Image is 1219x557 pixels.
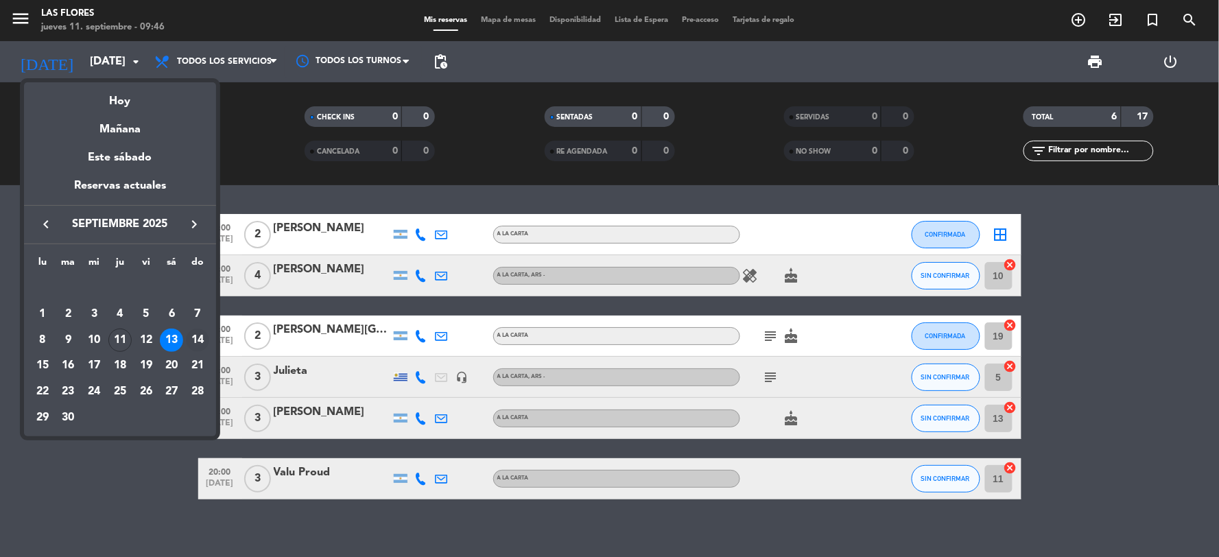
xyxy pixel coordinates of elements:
td: 30 de septiembre de 2025 [56,405,82,431]
td: 8 de septiembre de 2025 [29,327,56,353]
td: 20 de septiembre de 2025 [159,353,185,379]
div: 7 [186,303,209,326]
th: sábado [159,254,185,276]
div: 27 [160,380,183,403]
div: 9 [57,329,80,352]
td: 23 de septiembre de 2025 [56,379,82,405]
div: 28 [186,380,209,403]
i: keyboard_arrow_left [38,216,54,233]
div: 17 [82,354,106,377]
td: 11 de septiembre de 2025 [107,327,133,353]
td: 12 de septiembre de 2025 [133,327,159,353]
div: Este sábado [24,139,216,177]
div: 4 [108,303,132,326]
div: 19 [134,354,158,377]
div: 22 [31,380,54,403]
td: 5 de septiembre de 2025 [133,301,159,327]
td: 17 de septiembre de 2025 [81,353,107,379]
span: septiembre 2025 [58,215,182,233]
div: 18 [108,354,132,377]
td: 27 de septiembre de 2025 [159,379,185,405]
i: keyboard_arrow_right [186,216,202,233]
td: 28 de septiembre de 2025 [185,379,211,405]
div: 10 [82,329,106,352]
div: 8 [31,329,54,352]
td: 21 de septiembre de 2025 [185,353,211,379]
button: keyboard_arrow_left [34,215,58,233]
th: martes [56,254,82,276]
th: miércoles [81,254,107,276]
td: 13 de septiembre de 2025 [159,327,185,353]
div: 15 [31,354,54,377]
button: keyboard_arrow_right [182,215,206,233]
td: 6 de septiembre de 2025 [159,301,185,327]
div: 14 [186,329,209,352]
td: 16 de septiembre de 2025 [56,353,82,379]
div: 3 [82,303,106,326]
td: 22 de septiembre de 2025 [29,379,56,405]
div: Reservas actuales [24,177,216,205]
div: 26 [134,380,158,403]
td: 14 de septiembre de 2025 [185,327,211,353]
div: Mañana [24,110,216,139]
td: SEP. [29,275,211,301]
div: 12 [134,329,158,352]
div: 6 [160,303,183,326]
td: 18 de septiembre de 2025 [107,353,133,379]
div: 5 [134,303,158,326]
td: 10 de septiembre de 2025 [81,327,107,353]
div: 21 [186,354,209,377]
td: 2 de septiembre de 2025 [56,301,82,327]
td: 3 de septiembre de 2025 [81,301,107,327]
td: 9 de septiembre de 2025 [56,327,82,353]
div: 29 [31,406,54,429]
td: 7 de septiembre de 2025 [185,301,211,327]
td: 1 de septiembre de 2025 [29,301,56,327]
div: 2 [57,303,80,326]
th: viernes [133,254,159,276]
td: 15 de septiembre de 2025 [29,353,56,379]
div: 25 [108,380,132,403]
td: 4 de septiembre de 2025 [107,301,133,327]
div: 13 [160,329,183,352]
th: jueves [107,254,133,276]
div: Hoy [24,82,216,110]
th: lunes [29,254,56,276]
td: 19 de septiembre de 2025 [133,353,159,379]
td: 29 de septiembre de 2025 [29,405,56,431]
td: 25 de septiembre de 2025 [107,379,133,405]
div: 20 [160,354,183,377]
div: 23 [57,380,80,403]
div: 1 [31,303,54,326]
div: 30 [57,406,80,429]
th: domingo [185,254,211,276]
div: 16 [57,354,80,377]
div: 11 [108,329,132,352]
td: 24 de septiembre de 2025 [81,379,107,405]
td: 26 de septiembre de 2025 [133,379,159,405]
div: 24 [82,380,106,403]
